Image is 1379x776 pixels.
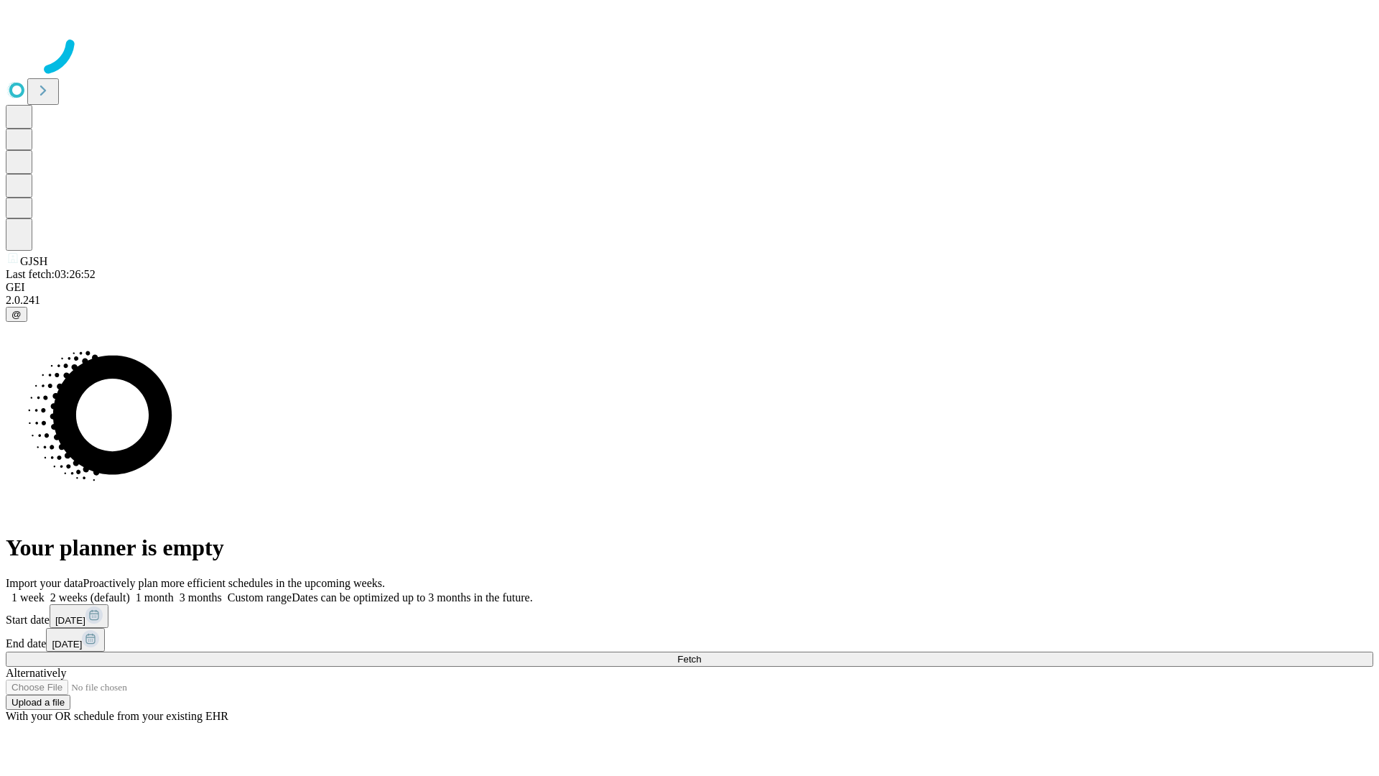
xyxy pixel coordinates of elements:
[6,695,70,710] button: Upload a file
[6,667,66,679] span: Alternatively
[6,577,83,589] span: Import your data
[20,255,47,267] span: GJSH
[136,591,174,604] span: 1 month
[228,591,292,604] span: Custom range
[50,604,108,628] button: [DATE]
[6,710,228,722] span: With your OR schedule from your existing EHR
[6,281,1373,294] div: GEI
[6,307,27,322] button: @
[180,591,222,604] span: 3 months
[11,591,45,604] span: 1 week
[6,604,1373,628] div: Start date
[55,615,85,626] span: [DATE]
[11,309,22,320] span: @
[292,591,532,604] span: Dates can be optimized up to 3 months in the future.
[52,639,82,650] span: [DATE]
[677,654,701,665] span: Fetch
[6,268,96,280] span: Last fetch: 03:26:52
[6,628,1373,652] div: End date
[46,628,105,652] button: [DATE]
[6,294,1373,307] div: 2.0.241
[6,652,1373,667] button: Fetch
[6,535,1373,561] h1: Your planner is empty
[83,577,385,589] span: Proactively plan more efficient schedules in the upcoming weeks.
[50,591,130,604] span: 2 weeks (default)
